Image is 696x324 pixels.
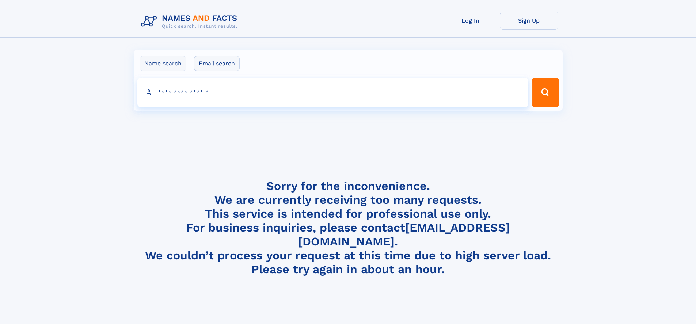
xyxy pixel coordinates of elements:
[298,221,510,248] a: [EMAIL_ADDRESS][DOMAIN_NAME]
[140,56,186,71] label: Name search
[138,12,243,31] img: Logo Names and Facts
[137,78,529,107] input: search input
[194,56,240,71] label: Email search
[441,12,500,30] a: Log In
[532,78,559,107] button: Search Button
[138,179,558,277] h4: Sorry for the inconvenience. We are currently receiving too many requests. This service is intend...
[500,12,558,30] a: Sign Up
